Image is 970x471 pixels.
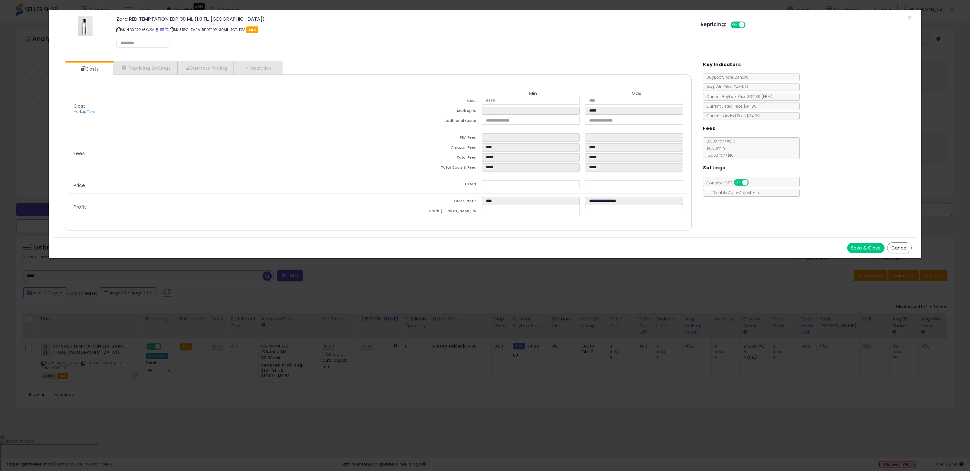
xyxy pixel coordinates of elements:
[68,151,378,156] p: Fees
[703,61,741,69] h5: Key Indicators
[378,97,481,107] td: Cost
[744,22,755,28] span: OFF
[78,16,93,36] img: 31qWxuFBTqL._SL60_.jpg
[160,27,164,32] a: All offer listings
[847,243,885,253] button: Save & Close
[68,183,378,188] p: Price
[155,27,159,32] a: BuyBox page
[116,25,691,35] p: ASIN: B0B7DH6G2M | SKU: BPC-ZARA-REDTEDP-30ML-1CT-FBA
[761,94,772,99] span: ( FBM )
[747,94,772,99] span: $34.89
[68,204,378,210] p: Profit
[378,197,481,207] td: Gross Profit
[703,74,748,80] span: BuyBox Share 24h: 0%
[703,145,725,151] span: $0.30 min
[703,180,757,186] span: Consider CPT:
[703,94,772,99] span: Current Buybox Price:
[703,138,735,158] span: 8.00 % for <= $10
[703,152,734,158] span: 15.00 % for > $10
[165,27,168,32] a: Your listing only
[709,190,759,195] span: Disable Auto-Adjust Min
[65,63,113,75] a: Costs
[731,22,739,28] span: ON
[378,207,481,217] td: Profit [PERSON_NAME] %
[378,153,481,163] td: Total Fees
[68,103,378,114] p: Cost
[114,61,177,74] a: Repricing Settings
[74,109,95,114] a: Markup Tiers
[907,13,912,22] span: ×
[116,16,691,21] h3: Zara RED TEMPTATION EDP 30 ML (1.0 FL. [GEOGRAPHIC_DATA]).
[701,22,727,27] h5: Repricing:
[703,103,757,109] span: Current Listed Price: $34.89
[703,84,749,90] span: Avg. Win Price 24h: N/A
[177,61,234,74] a: Business Pricing
[703,113,760,119] span: Current Landed Price: $34.89
[378,143,481,153] td: Amazon Fees
[378,107,481,117] td: Mark up %
[378,163,481,173] td: Total Costs & Fees
[378,180,481,190] td: Listed
[234,61,282,74] a: Analytics
[378,133,481,143] td: FBA Fees
[585,91,688,97] th: Max
[887,242,912,253] button: Cancel
[378,117,481,127] td: Additional Costs
[748,180,758,185] span: OFF
[703,164,725,172] h5: Settings
[703,124,715,132] h5: Fees
[482,91,585,97] th: Min
[734,180,742,185] span: ON
[246,26,258,33] span: FBA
